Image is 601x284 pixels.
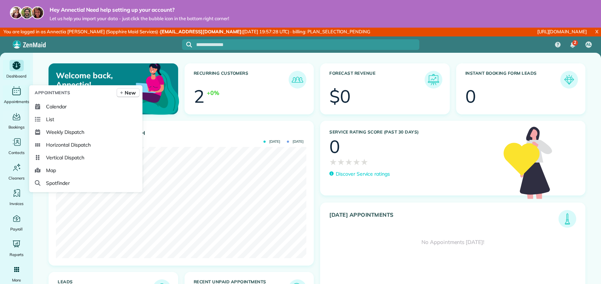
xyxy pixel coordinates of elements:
h3: Actual Revenue this month [58,130,306,136]
a: Discover Service ratings [329,170,390,178]
span: Payroll [10,226,23,233]
div: +0% [207,89,219,97]
p: Discover Service ratings [336,170,390,178]
a: Contacts [3,136,30,156]
span: ★ [337,155,345,168]
svg: Focus search [186,42,192,47]
img: maria-72a9807cf96188c08ef61303f053569d2e2a8a1cde33d635c8a3ac13582a053d.jpg [10,6,23,19]
a: Cleaners [3,162,30,182]
div: 0 [465,87,476,105]
img: icon_form_leads-04211a6a04a5b2264e4ee56bc0799ec3eb69b7e499cbb523a139df1d13a81ae0.png [562,73,576,87]
span: [DATE] [263,140,280,143]
a: List [32,113,140,126]
span: Bookings [8,124,25,131]
span: Contacts [8,149,24,156]
span: Cleaners [8,175,24,182]
span: ★ [329,155,337,168]
a: Appointments [3,85,30,105]
a: Dashboard [3,60,30,80]
strong: Hey Annectia! Need help setting up your account? [50,6,229,13]
span: Dashboard [6,73,27,80]
span: Weekly Dispatch [46,129,84,136]
img: icon_todays_appointments-901f7ab196bb0bea1936b74009e4eb5ffbc2d2711fa7634e0d609ed5ef32b18b.png [560,212,574,226]
span: 2 [574,40,576,45]
span: Horizontal Dispatch [46,141,90,148]
span: ★ [361,155,368,168]
h3: Instant Booking Form Leads [465,71,561,89]
img: icon_forecast_revenue-8c13a41c7ed35a8dcfafea3cbb826a0462acb37728057bba2d056411b612bbbe.png [426,73,441,87]
a: Horizontal Dispatch [32,138,140,151]
h3: Service Rating score (past 30 days) [329,130,497,135]
div: $0 [329,87,351,105]
span: New [125,89,136,96]
button: Focus search [182,42,192,47]
span: List [46,116,54,123]
a: Vertical Dispatch [32,151,140,164]
span: Appointments [4,98,29,105]
nav: Main [549,36,601,53]
span: Vertical Dispatch [46,154,84,161]
span: Let us help you import your data - just click the bubble icon in the bottom right corner! [50,16,229,22]
img: dashboard_welcome-42a62b7d889689a78055ac9021e634bf52bae3f8056760290aed330b23ab8690.png [112,55,181,124]
a: [URL][DOMAIN_NAME] [537,29,587,34]
a: Reports [3,238,30,258]
span: Reports [10,251,24,258]
span: More [12,277,21,284]
a: New [117,88,140,97]
img: michelle-19f622bdf1676172e81f8f8fba1fb50e276960ebfe0243fe18214015130c80e4.jpg [31,6,44,19]
h3: [DATE] Appointments [329,212,559,228]
img: jorge-587dff0eeaa6aab1f244e6dc62b8924c3b6ad411094392a53c71c6c4a576187d.jpg [21,6,33,19]
a: X [593,28,601,36]
span: ★ [345,155,353,168]
div: 0 [329,138,340,155]
p: Welcome back, Annectia! [56,71,136,90]
span: Invoices [10,200,24,207]
h3: Recurring Customers [194,71,289,89]
span: Spotfinder [46,180,70,187]
a: Bookings [3,111,30,131]
a: Calendar [32,100,140,113]
a: Spotfinder [32,177,140,189]
h3: Forecast Revenue [329,71,425,89]
a: Payroll [3,213,30,233]
a: Invoices [3,187,30,207]
span: ★ [353,155,361,168]
div: 2 unread notifications [565,37,580,53]
span: Map [46,167,56,174]
img: icon_recurring_customers-cf858462ba22bcd05b5a5880d41d6543d210077de5bb9ebc9590e49fd87d84ed.png [290,73,305,87]
span: Appointments [35,89,70,96]
div: No Appointments [DATE]! [321,228,585,257]
strong: [EMAIL_ADDRESS][DOMAIN_NAME] [160,29,242,34]
span: Calendar [46,103,67,110]
span: AL [586,42,591,47]
a: Map [32,164,140,177]
a: Weekly Dispatch [32,126,140,138]
span: [DATE] [287,140,304,143]
div: 2 [194,87,204,105]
